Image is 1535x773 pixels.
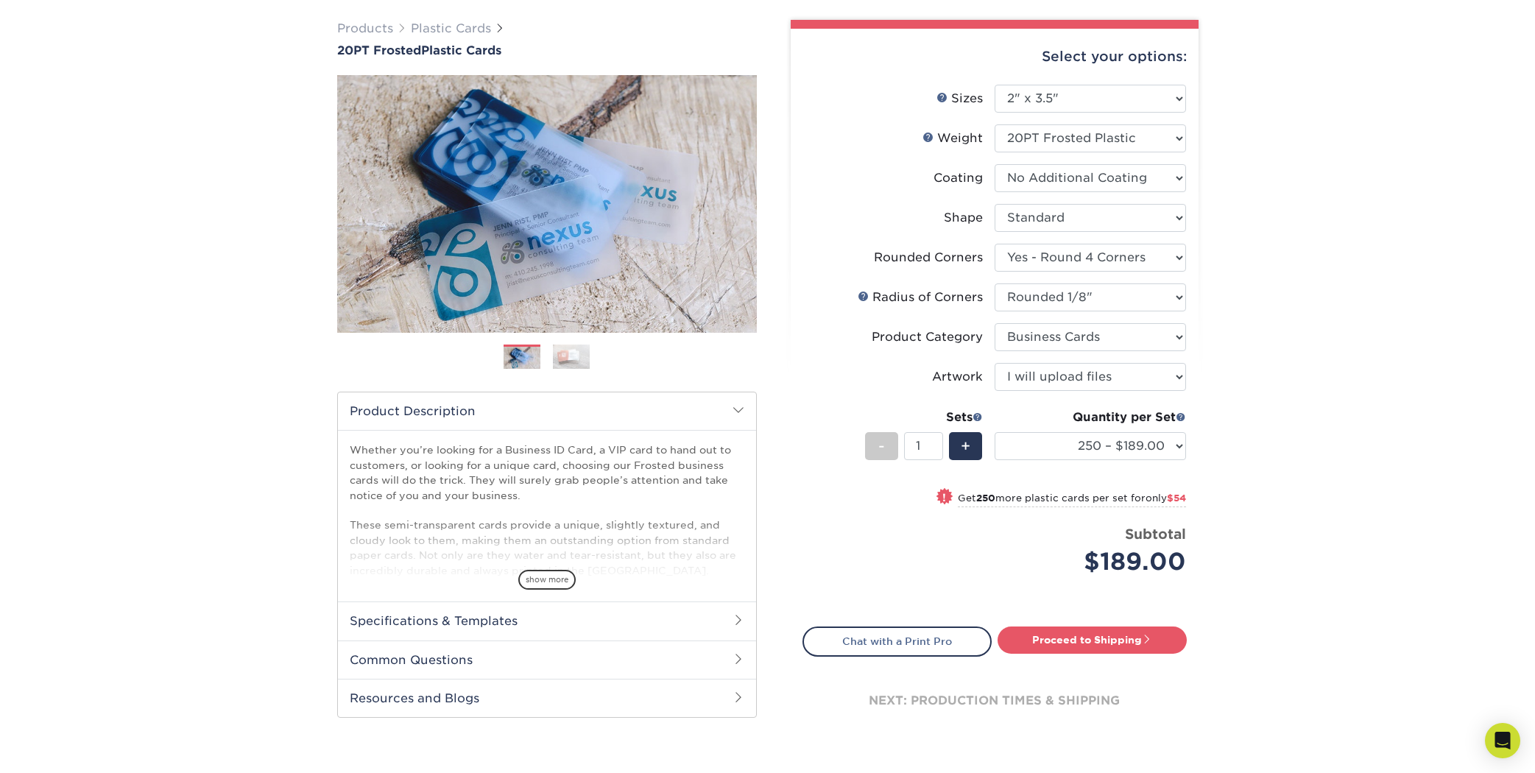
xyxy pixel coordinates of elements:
[878,435,885,457] span: -
[337,43,757,57] a: 20PT FrostedPlastic Cards
[337,59,757,349] img: 20PT Frosted 01
[934,169,983,187] div: Coating
[504,345,540,371] img: Plastic Cards 01
[942,490,946,505] span: !
[337,43,757,57] h1: Plastic Cards
[337,21,393,35] a: Products
[936,90,983,107] div: Sizes
[1167,493,1186,504] span: $54
[874,249,983,267] div: Rounded Corners
[1006,544,1186,579] div: $189.00
[995,409,1186,426] div: Quantity per Set
[961,435,970,457] span: +
[338,601,756,640] h2: Specifications & Templates
[932,368,983,386] div: Artwork
[865,409,983,426] div: Sets
[411,21,491,35] a: Plastic Cards
[1146,493,1186,504] span: only
[1125,526,1186,542] strong: Subtotal
[802,657,1187,745] div: next: production times & shipping
[338,640,756,679] h2: Common Questions
[976,493,995,504] strong: 250
[872,328,983,346] div: Product Category
[802,29,1187,85] div: Select your options:
[1485,723,1520,758] div: Open Intercom Messenger
[338,679,756,717] h2: Resources and Blogs
[802,626,992,656] a: Chat with a Print Pro
[350,442,744,773] p: Whether you’re looking for a Business ID Card, a VIP card to hand out to customers, or looking fo...
[858,289,983,306] div: Radius of Corners
[518,570,576,590] span: show more
[944,209,983,227] div: Shape
[338,392,756,430] h2: Product Description
[337,43,421,57] span: 20PT Frosted
[553,344,590,370] img: Plastic Cards 02
[958,493,1186,507] small: Get more plastic cards per set for
[998,626,1187,653] a: Proceed to Shipping
[922,130,983,147] div: Weight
